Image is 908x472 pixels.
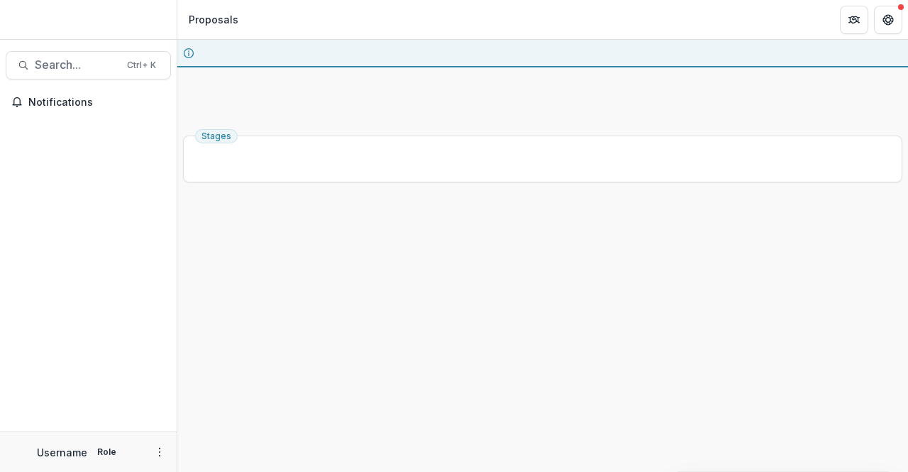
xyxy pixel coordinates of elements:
span: Search... [35,58,118,72]
button: Search... [6,51,171,79]
button: Partners [840,6,868,34]
p: Role [93,446,121,459]
div: Proposals [189,12,238,27]
span: Stages [201,131,231,141]
div: Ctrl + K [124,57,159,73]
button: More [151,444,168,461]
p: Username [37,445,87,460]
span: Notifications [28,97,165,109]
button: Notifications [6,91,171,114]
button: Get Help [874,6,902,34]
nav: breadcrumb [183,9,244,30]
